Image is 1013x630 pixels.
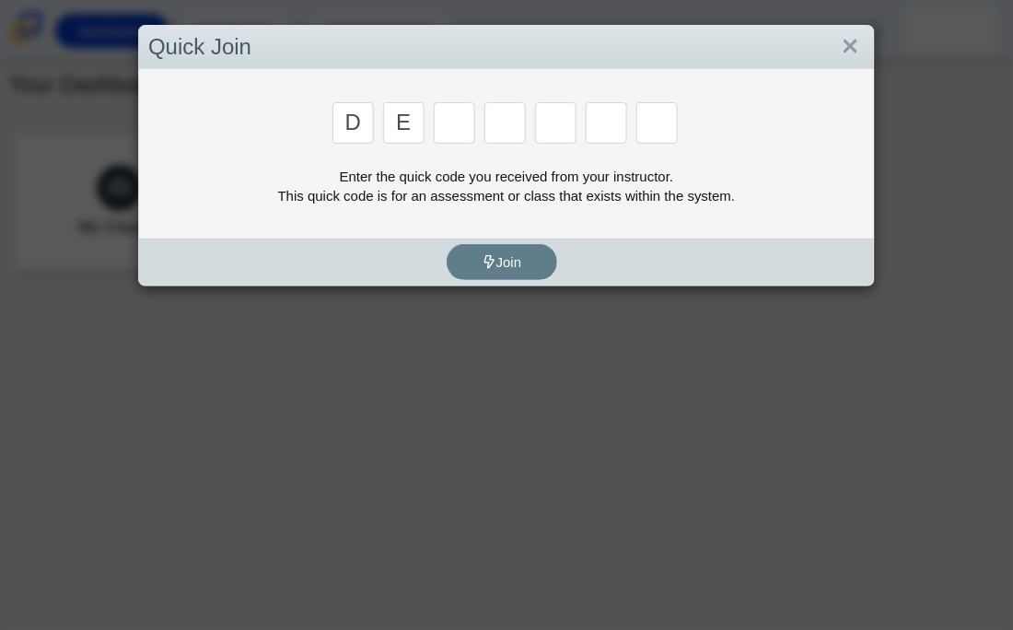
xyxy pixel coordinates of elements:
[434,102,475,144] input: Enter Access Code Digit 3
[139,26,874,69] div: Quick Join
[586,102,627,144] input: Enter Access Code Digit 6
[447,244,557,280] button: Join
[636,102,678,144] input: Enter Access Code Digit 7
[535,102,576,144] input: Enter Access Code Digit 5
[836,31,865,63] a: Close
[484,102,526,144] input: Enter Access Code Digit 4
[332,102,374,144] input: Enter Access Code Digit 1
[483,254,522,270] span: Join
[383,102,425,144] input: Enter Access Code Digit 2
[148,167,865,205] div: Enter the quick code you received from your instructor. This quick code is for an assessment or c...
